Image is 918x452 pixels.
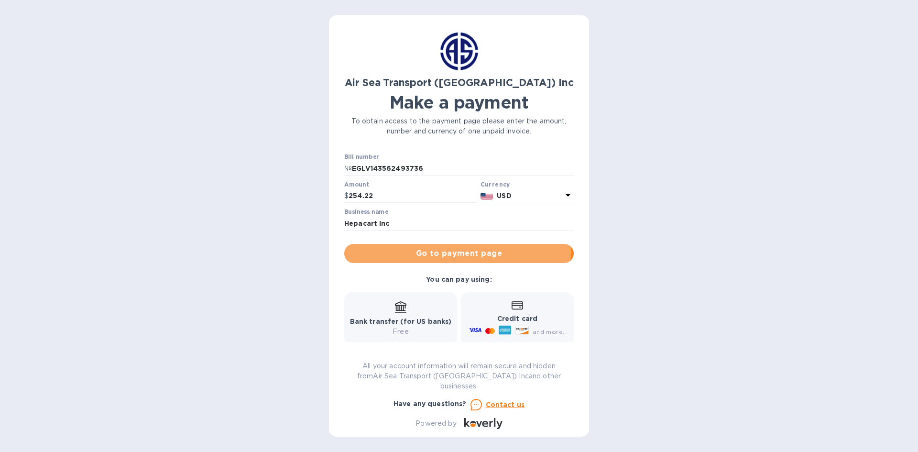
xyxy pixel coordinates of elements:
b: Currency [481,181,510,188]
p: Free [350,327,452,337]
span: Go to payment page [352,248,566,259]
b: You can pay using: [426,276,492,283]
h1: Make a payment [344,92,574,112]
button: Go to payment page [344,244,574,263]
label: Bill number [344,154,379,160]
p: To obtain access to the payment page please enter the amount, number and currency of one unpaid i... [344,116,574,136]
p: № [344,164,352,174]
b: Air Sea Transport ([GEOGRAPHIC_DATA]) Inc [345,77,574,88]
span: and more... [533,328,568,335]
input: Enter bill number [352,161,574,176]
img: USD [481,193,493,199]
b: USD [497,192,511,199]
label: Amount [344,182,369,187]
label: Business name [344,209,388,215]
b: Bank transfer (for US banks) [350,318,452,325]
b: Credit card [497,315,537,322]
input: 0.00 [349,189,477,203]
p: Powered by [415,419,456,429]
b: Have any questions? [393,400,467,408]
p: $ [344,191,349,201]
u: Contact us [486,401,525,408]
p: All your account information will remain secure and hidden from Air Sea Transport ([GEOGRAPHIC_DA... [344,361,574,391]
input: Enter business name [344,216,574,231]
